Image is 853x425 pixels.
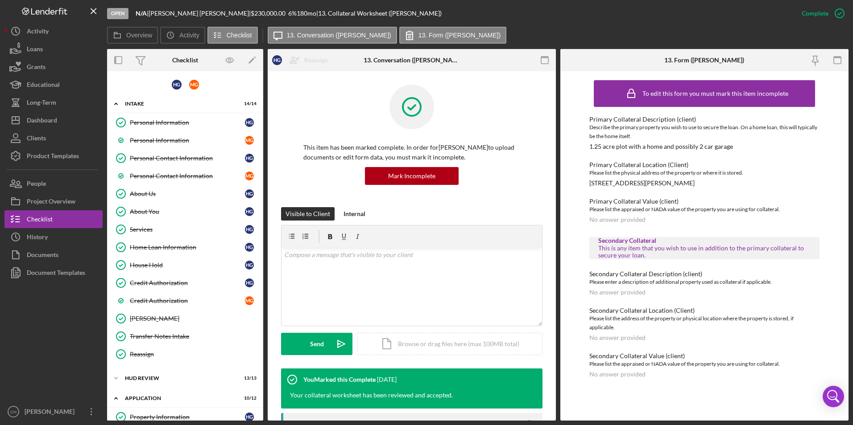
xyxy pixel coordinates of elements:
[589,168,820,177] div: Please list the physical address of the property or where it is stored.
[303,143,520,163] p: This item has been marked complete. In order for [PERSON_NAME] to upload documents or edit form d...
[245,136,254,145] div: M G
[251,10,288,17] div: $230,000.00
[4,228,103,246] button: History
[107,27,158,44] button: Overview
[245,118,254,127] div: H G
[172,57,198,64] div: Checklist
[245,261,254,270] div: H G
[227,32,252,39] label: Checklist
[4,22,103,40] button: Activity
[589,205,820,214] div: Please list the appraised or NADA value of the property you are using for collateral.
[365,167,459,185] button: Mark Incomplete
[27,111,57,131] div: Dashboard
[287,32,391,39] label: 13. Conversation ([PERSON_NAME])
[130,172,245,180] div: Personal Contact Information
[297,10,316,17] div: 180 mo
[281,333,352,355] button: Send
[27,58,46,78] div: Grants
[112,203,259,221] a: About YouHG
[126,32,152,39] label: Overview
[245,154,254,163] div: H G
[4,40,103,58] button: Loans
[112,221,259,238] a: ServicesHG
[245,189,254,198] div: H G
[388,167,435,185] div: Mark Incomplete
[27,76,60,96] div: Educational
[268,27,397,44] button: 13. Conversation ([PERSON_NAME])
[344,207,365,221] div: Internal
[4,246,103,264] button: Documents
[823,386,844,407] div: Open Intercom Messenger
[112,274,259,292] a: Credit AuthorizationHG
[377,376,397,383] time: 2025-08-21 16:27
[136,10,149,17] div: |
[130,137,245,144] div: Personal Information
[339,207,370,221] button: Internal
[245,278,254,287] div: H G
[240,376,257,381] div: 13 / 13
[4,147,103,165] a: Product Templates
[303,376,376,383] div: You Marked this Complete
[589,216,646,223] div: No answer provided
[27,175,46,195] div: People
[589,352,820,360] div: Secondary Collateral Value (client)
[130,315,258,322] div: [PERSON_NAME]
[27,40,43,60] div: Loans
[4,210,103,228] button: Checklist
[112,256,259,274] a: House HoldHG
[664,57,744,64] div: 13. Form ([PERSON_NAME])
[27,22,49,42] div: Activity
[589,198,820,205] div: Primary Collateral Value (client)
[112,131,259,149] a: Personal InformationMG
[27,264,85,284] div: Document Templates
[207,27,258,44] button: Checklist
[245,243,254,252] div: H G
[130,244,245,251] div: Home Loan Information
[22,403,80,423] div: [PERSON_NAME]
[281,207,335,221] button: Visible to Client
[589,143,733,150] div: 1.25 acre plot with a home and possibly 2 car garage
[4,76,103,94] button: Educational
[4,129,103,147] button: Clients
[125,396,234,401] div: Application
[589,116,820,123] div: Primary Collateral Description (client)
[589,180,695,187] div: [STREET_ADDRESS][PERSON_NAME]
[245,172,254,180] div: M G
[130,155,245,162] div: Personal Contact Information
[112,345,259,363] a: Reassign
[10,409,17,414] text: CH
[107,8,128,19] div: Open
[304,51,328,69] div: Reassign
[4,192,103,210] button: Project Overview
[245,296,254,305] div: M G
[160,27,205,44] button: Activity
[4,94,103,111] a: Long-Term
[316,10,442,17] div: | 13. Collateral Worksheet ([PERSON_NAME])
[589,307,820,314] div: Secondary Collateral Location (Client)
[642,90,788,97] div: To edit this form you must mark this item incomplete
[4,264,103,282] button: Document Templates
[589,270,820,278] div: Secondary Collateral Description (client)
[130,262,245,269] div: House Hold
[589,314,820,332] div: Please list the address of the property or physical location where the property is stored, if app...
[288,10,297,17] div: 6 %
[4,175,103,192] button: People
[399,27,506,44] button: 13. Form ([PERSON_NAME])
[310,333,324,355] div: Send
[4,111,103,129] button: Dashboard
[130,333,258,340] div: Transfer Notes Intake
[240,101,257,106] div: 14 / 14
[589,123,820,141] div: Describe the primary property you wish to use to secure the loan. On a home loan, this will typic...
[130,297,245,304] div: Credit Authorization
[189,80,199,90] div: M G
[112,149,259,167] a: Personal Contact InformationHG
[112,327,259,345] a: Transfer Notes Intake
[4,58,103,76] button: Grants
